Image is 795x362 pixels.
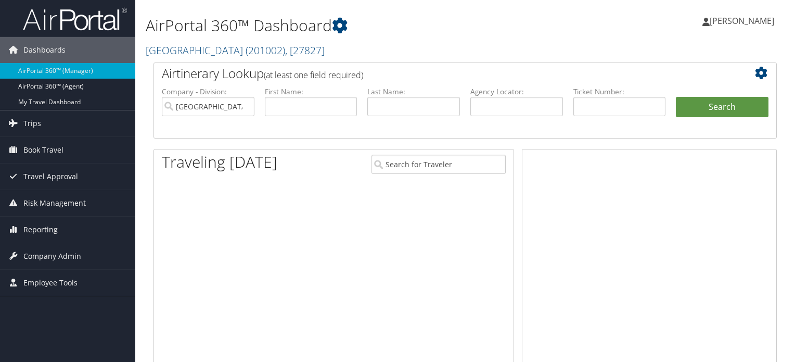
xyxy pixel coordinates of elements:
[23,7,127,31] img: airportal-logo.png
[23,243,81,269] span: Company Admin
[162,86,254,97] label: Company - Division:
[23,164,78,190] span: Travel Approval
[146,15,572,36] h1: AirPortal 360™ Dashboard
[162,151,277,173] h1: Traveling [DATE]
[23,190,86,216] span: Risk Management
[23,137,63,163] span: Book Travel
[146,43,325,57] a: [GEOGRAPHIC_DATA]
[246,43,285,57] span: ( 201002 )
[573,86,666,97] label: Ticket Number:
[710,15,774,27] span: [PERSON_NAME]
[23,37,66,63] span: Dashboards
[676,97,768,118] button: Search
[702,5,785,36] a: [PERSON_NAME]
[264,69,363,81] span: (at least one field required)
[23,217,58,243] span: Reporting
[23,270,78,296] span: Employee Tools
[162,65,716,82] h2: Airtinerary Lookup
[371,155,506,174] input: Search for Traveler
[367,86,460,97] label: Last Name:
[23,110,41,136] span: Trips
[265,86,357,97] label: First Name:
[470,86,563,97] label: Agency Locator:
[285,43,325,57] span: , [ 27827 ]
